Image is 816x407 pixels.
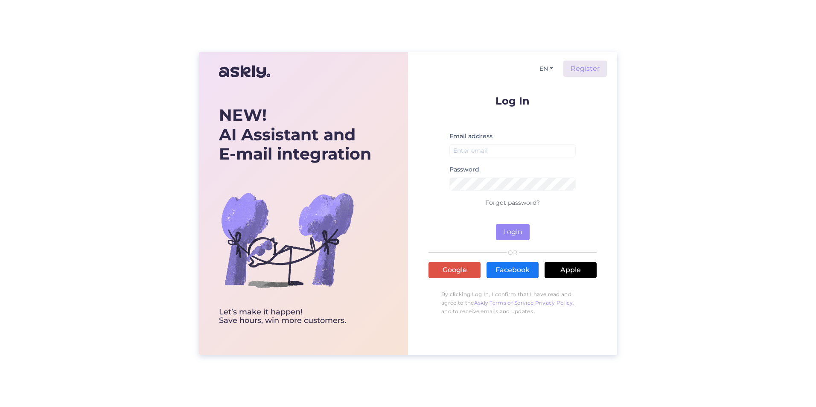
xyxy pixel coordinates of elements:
[428,286,597,320] p: By clicking Log In, I confirm that I have read and agree to the , , and to receive emails and upd...
[507,250,519,256] span: OR
[487,262,539,278] a: Facebook
[428,262,481,278] a: Google
[219,105,371,164] div: AI Assistant and E-mail integration
[535,299,573,306] a: Privacy Policy
[219,105,267,125] b: NEW!
[428,96,597,106] p: Log In
[219,308,371,325] div: Let’s make it happen! Save hours, win more customers.
[496,224,530,240] button: Login
[485,199,540,206] a: Forgot password?
[219,172,356,308] img: bg-askly
[545,262,597,278] a: Apple
[219,61,270,82] img: Askly
[449,132,493,141] label: Email address
[563,61,607,77] a: Register
[449,165,479,174] label: Password
[474,299,534,306] a: Askly Terms of Service
[536,63,557,75] button: EN
[449,144,576,157] input: Enter email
